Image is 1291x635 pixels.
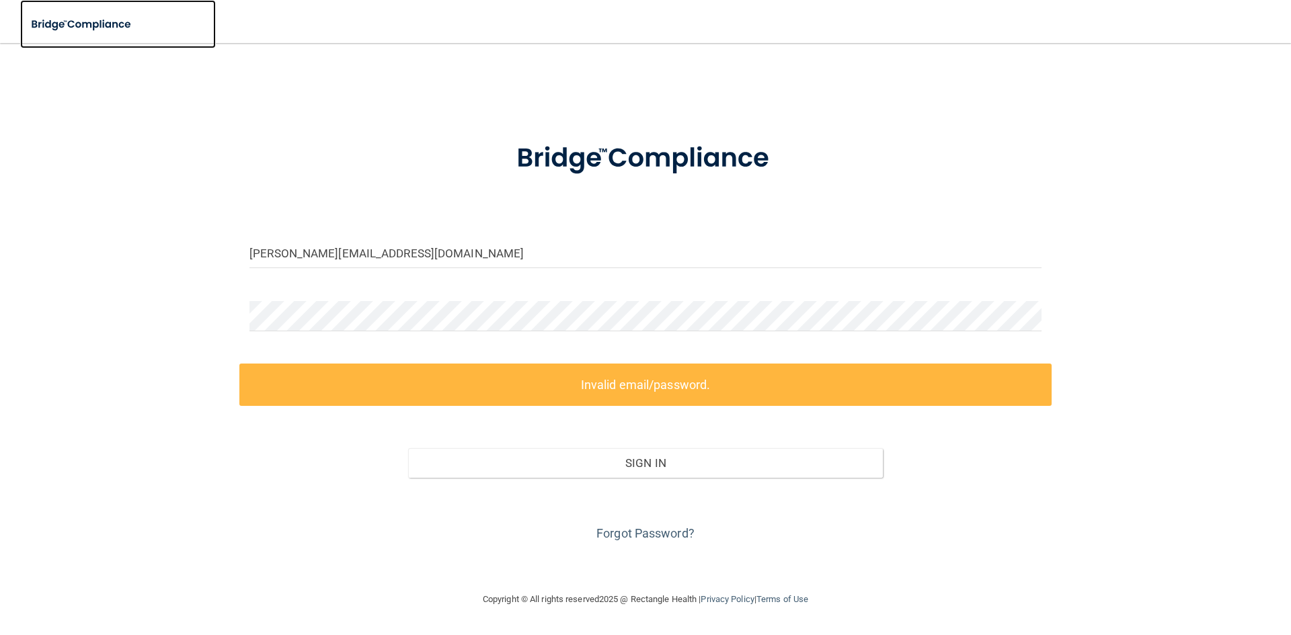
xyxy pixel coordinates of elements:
input: Email [249,238,1042,268]
a: Forgot Password? [596,526,695,540]
img: bridge_compliance_login_screen.278c3ca4.svg [20,11,144,38]
a: Terms of Use [756,594,808,604]
a: Privacy Policy [701,594,754,604]
img: bridge_compliance_login_screen.278c3ca4.svg [489,124,802,194]
div: Copyright © All rights reserved 2025 @ Rectangle Health | | [400,578,891,621]
label: Invalid email/password. [239,364,1052,406]
button: Sign In [408,448,884,478]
